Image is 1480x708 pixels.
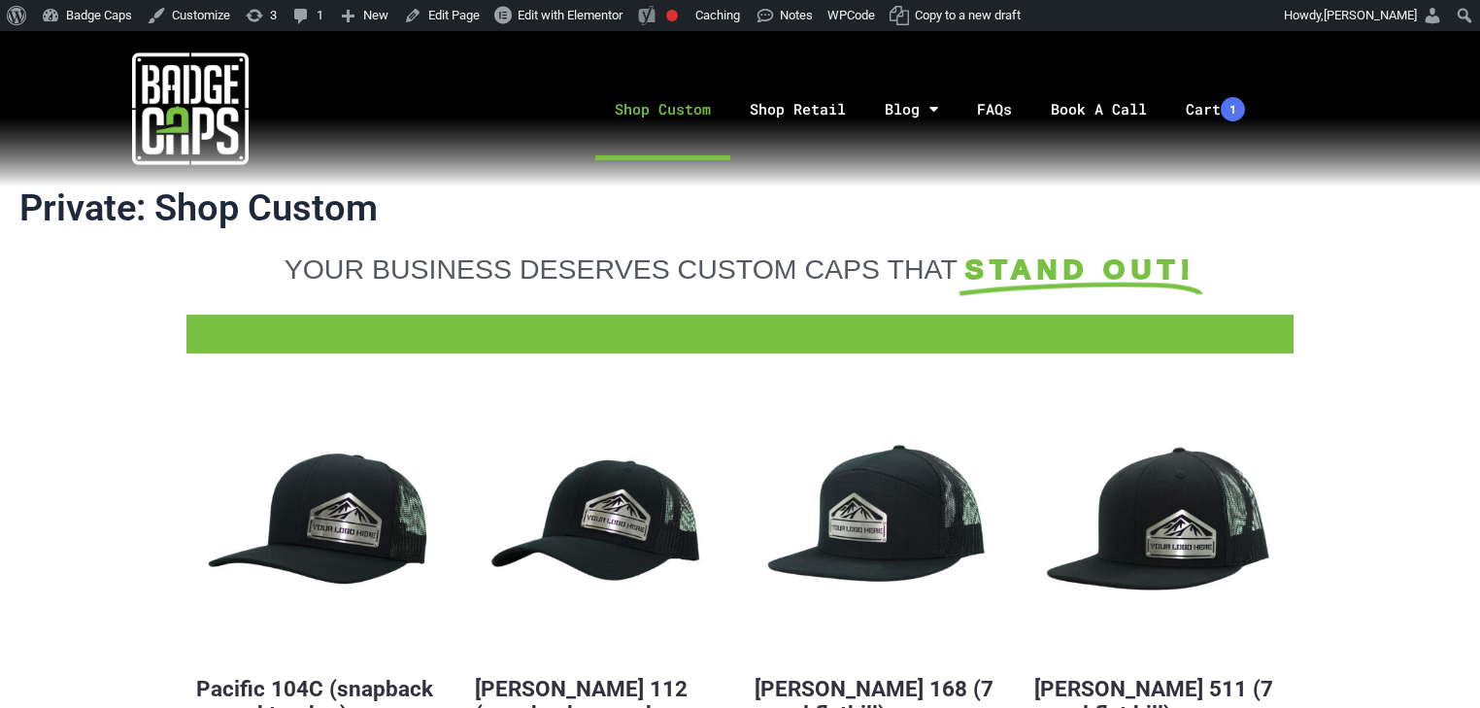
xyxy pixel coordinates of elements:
[1034,402,1284,652] button: BadgeCaps - Richardson 511
[1324,8,1417,22] span: [PERSON_NAME]
[730,58,865,160] a: Shop Retail
[755,402,1004,652] button: BadgeCaps - Richardson 168
[666,10,678,21] div: Focus keyphrase not set
[958,58,1031,160] a: FAQs
[1031,58,1166,160] a: Book A Call
[595,58,730,160] a: Shop Custom
[285,253,958,285] span: YOUR BUSINESS DESERVES CUSTOM CAPS THAT
[186,324,1294,334] a: FFD BadgeCaps Fire Department Custom unique apparel
[19,186,1461,231] h1: Private: Shop Custom
[475,402,724,652] button: BadgeCaps - Richardson 112
[1166,58,1264,160] a: Cart1
[196,253,1284,286] a: YOUR BUSINESS DESERVES CUSTOM CAPS THAT STAND OUT!
[380,58,1480,160] nav: Menu
[518,8,622,22] span: Edit with Elementor
[132,51,249,167] img: badgecaps white logo with green acccent
[196,402,446,652] button: BadgeCaps - Pacific 104C
[865,58,958,160] a: Blog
